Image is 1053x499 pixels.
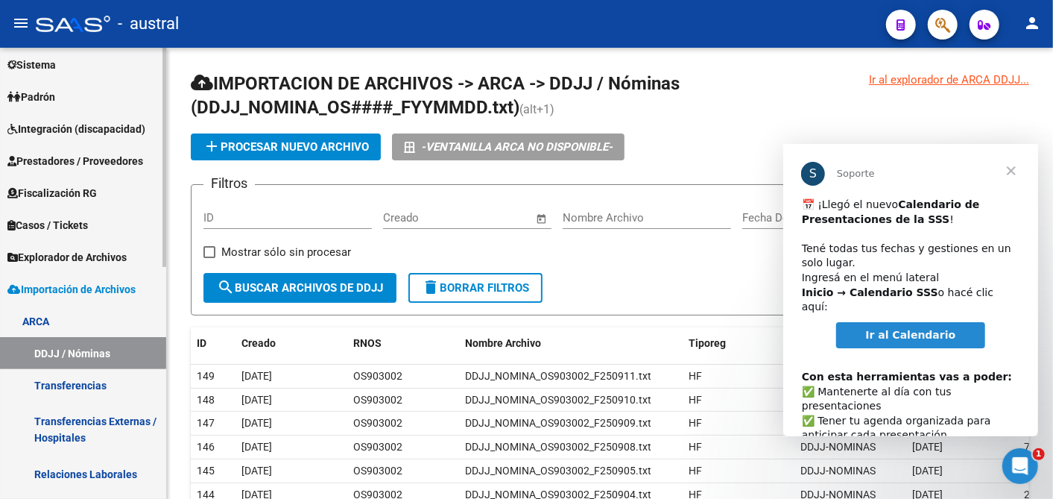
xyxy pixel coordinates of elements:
[742,211,803,225] input: Fecha inicio
[347,327,459,360] datatable-header-cell: RNOS
[197,337,206,349] span: ID
[421,134,613,160] i: -VENTANILLA ARCA NO DISPONIBLE-
[7,89,55,105] span: Padrón
[683,327,794,360] datatable-header-cell: Tiporeg
[7,185,97,201] span: Fiscalización RG
[7,249,127,266] span: Explorador de Archivos
[197,370,215,382] span: 149
[197,441,215,453] span: 146
[7,217,88,233] span: Casos / Tickets
[353,337,382,349] span: RNOS
[1023,14,1041,32] mat-icon: person
[689,370,702,382] span: HF
[353,370,402,382] span: OS903002
[383,211,443,225] input: Fecha inicio
[869,72,1029,88] div: Ir al explorador de ARCA DDJJ...
[7,121,145,137] span: Integración (discapacidad)
[235,327,347,360] datatable-header-cell: Creado
[534,210,551,227] button: Open calendar
[689,465,702,477] span: HF
[689,337,726,349] span: Tiporeg
[689,394,702,406] span: HF
[197,417,215,429] span: 147
[353,394,402,406] span: OS903002
[203,273,396,303] button: Buscar Archivos de DDJJ
[465,441,651,453] span: DDJJ_NOMINA_OS903002_F250908.txt
[353,465,402,477] span: OS903002
[459,327,683,360] datatable-header-cell: Nombre Archivo
[118,7,179,40] span: - austral
[191,327,235,360] datatable-header-cell: ID
[422,281,529,295] span: Borrar Filtros
[912,465,943,477] span: [DATE]
[241,370,272,382] span: [DATE]
[1024,441,1042,453] span: 787
[353,441,402,453] span: OS903002
[217,278,235,296] mat-icon: search
[689,417,702,429] span: HF
[408,273,543,303] button: Borrar Filtros
[241,465,272,477] span: [DATE]
[465,465,651,477] span: DDJJ_NOMINA_OS903002_F250905.txt
[465,370,651,382] span: DDJJ_NOMINA_OS903002_F250911.txt
[191,134,381,160] button: Procesar nuevo archivo
[203,173,255,194] h3: Filtros
[689,441,702,453] span: HF
[7,281,136,298] span: Importación de Archivos
[203,140,369,154] span: Procesar nuevo archivo
[241,337,276,349] span: Creado
[241,441,272,453] span: [DATE]
[197,465,215,477] span: 145
[1002,448,1038,484] iframe: Intercom live chat
[465,337,541,349] span: Nombre Archivo
[1033,448,1045,460] span: 1
[519,102,554,116] span: (alt+1)
[800,441,876,453] span: DDJJ-NOMINAS
[465,417,651,429] span: DDJJ_NOMINA_OS903002_F250909.txt
[783,144,1038,436] iframe: Intercom live chat mensaje
[19,227,229,239] b: Con esta herramientas vas a poder:
[912,441,943,453] span: [DATE]
[392,134,624,160] button: -VENTANILLA ARCA NO DISPONIBLE-
[221,243,351,261] span: Mostrar sólo sin procesar
[7,57,56,73] span: Sistema
[191,73,680,118] span: IMPORTACION DE ARCHIVOS -> ARCA -> DDJJ / Nóminas (DDJJ_NOMINA_OS####_FYYMMDD.txt)
[12,14,30,32] mat-icon: menu
[800,465,876,477] span: DDJJ-NOMINAS
[217,281,383,295] span: Buscar Archivos de DDJJ
[203,137,221,155] mat-icon: add
[457,211,529,225] input: Fecha fin
[241,417,272,429] span: [DATE]
[465,394,651,406] span: DDJJ_NOMINA_OS903002_F250910.txt
[241,394,272,406] span: [DATE]
[7,153,143,169] span: Prestadores / Proveedores
[353,417,402,429] span: OS903002
[19,211,236,401] div: ​✅ Mantenerte al día con tus presentaciones ✅ Tener tu agenda organizada para anticipar cada pres...
[197,394,215,406] span: 148
[422,278,440,296] mat-icon: delete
